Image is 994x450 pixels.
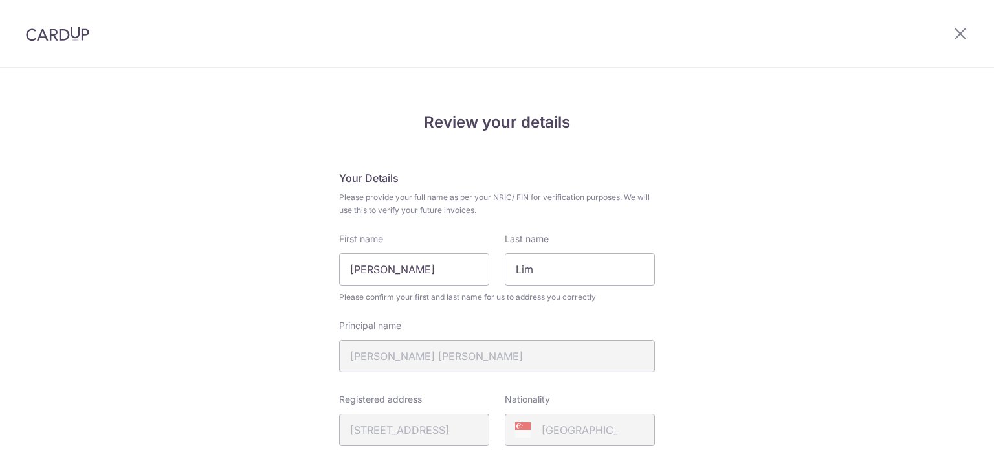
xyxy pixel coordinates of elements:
label: First name [339,232,383,245]
h5: Your Details [339,170,655,186]
label: Last name [505,232,549,245]
label: Registered address [339,393,422,406]
span: Please confirm your first and last name for us to address you correctly [339,291,655,304]
label: Principal name [339,319,401,332]
img: CardUp [26,26,89,41]
h4: Review your details [339,111,655,134]
input: Last name [505,253,655,286]
label: Nationality [505,393,550,406]
span: Please provide your full name as per your NRIC/ FIN for verification purposes. We will use this t... [339,191,655,217]
input: First Name [339,253,489,286]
